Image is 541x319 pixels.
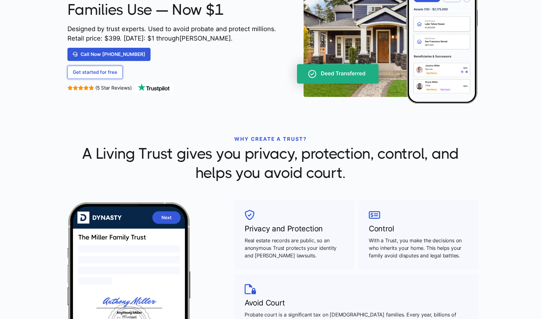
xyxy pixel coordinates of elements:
[67,48,151,61] a: Call Now [PHONE_NUMBER]
[95,85,132,91] span: (5 Star Reviews)
[245,237,344,259] p: Real estate records are public, so an anonymous Trust protects your identity and [PERSON_NAME] la...
[67,66,123,79] a: Get started for free
[67,24,279,43] span: Designed by trust experts. Used to avoid probate and protect millions. Retail price: $ 399 . [DAT...
[67,135,474,143] p: WHY CREATE A TRUST?
[133,84,174,92] img: TrustPilot Logo
[67,144,474,182] span: A Living Trust gives you privacy, protection, control, and helps you avoid court.
[369,223,468,234] h3: Control
[369,237,468,259] p: With a Trust, you make the decisions on who inherits your home. This helps your family avoid disp...
[245,223,344,234] h3: Privacy and Protection
[245,297,469,309] h3: Avoid Court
